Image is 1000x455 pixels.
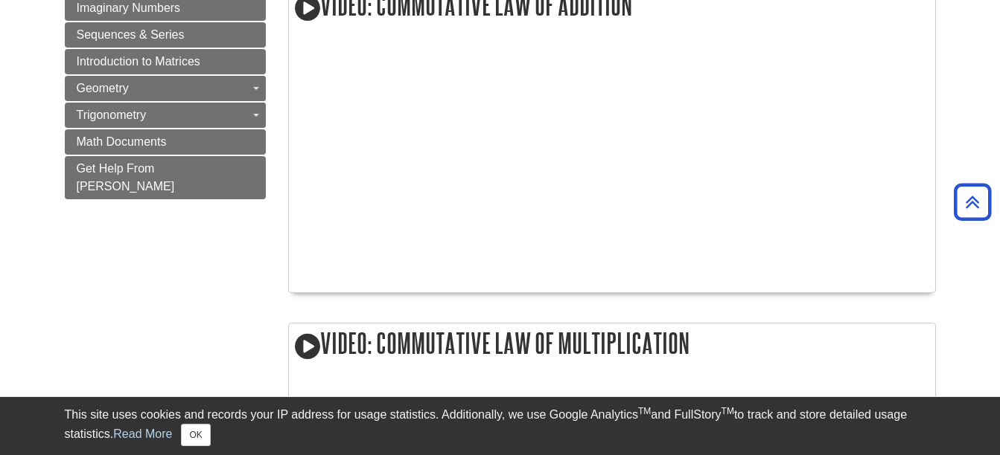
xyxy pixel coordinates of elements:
iframe: YouTube video player [296,44,713,278]
sup: TM [722,406,734,416]
a: Back to Top [949,192,996,212]
span: Imaginary Numbers [77,1,181,14]
a: Sequences & Series [65,22,266,48]
span: Geometry [77,82,129,94]
div: This site uses cookies and records your IP address for usage statistics. Additionally, we use Goo... [65,406,936,446]
a: Get Help From [PERSON_NAME] [65,156,266,199]
span: Math Documents [77,135,167,148]
a: Trigonometry [65,103,266,128]
span: Trigonometry [77,109,147,121]
button: Close [181,424,210,446]
a: Geometry [65,76,266,101]
a: Read More [113,427,172,440]
h2: Video: Commutative Law of Multiplication [289,323,935,366]
span: Introduction to Matrices [77,55,200,68]
a: Math Documents [65,129,266,155]
a: Introduction to Matrices [65,49,266,74]
sup: TM [638,406,651,416]
span: Sequences & Series [77,28,185,41]
span: Get Help From [PERSON_NAME] [77,162,175,193]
